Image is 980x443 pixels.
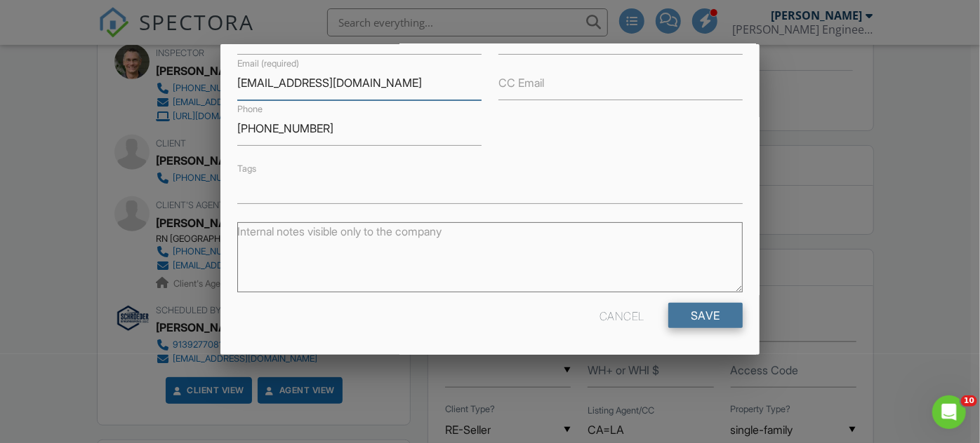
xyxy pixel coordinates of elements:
[498,75,544,90] label: CC Email
[668,303,743,328] input: Save
[237,57,299,70] label: Email (required)
[237,224,442,239] label: Internal notes visible only to the company
[600,303,644,328] div: Cancel
[932,395,966,429] iframe: Intercom live chat
[237,103,263,116] label: Phone
[961,395,977,407] span: 10
[237,163,256,174] label: Tags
